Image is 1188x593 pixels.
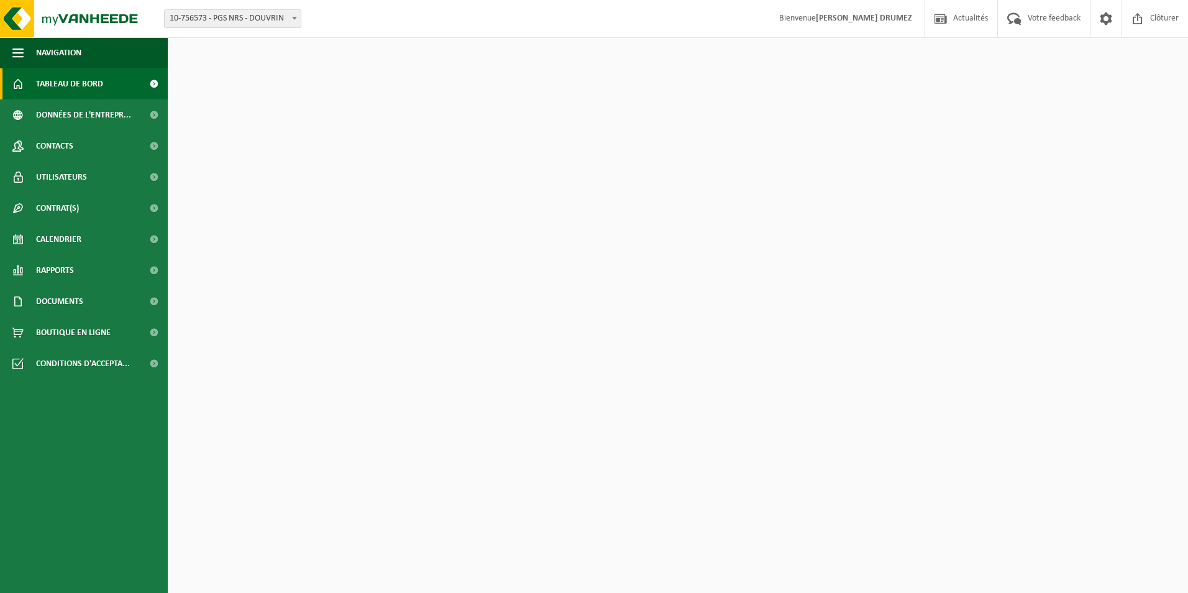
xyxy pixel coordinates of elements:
span: Données de l'entrepr... [36,99,131,131]
span: Contacts [36,131,73,162]
span: Tableau de bord [36,68,103,99]
span: Documents [36,286,83,317]
span: Navigation [36,37,81,68]
span: Contrat(s) [36,193,79,224]
span: 10-756573 - PGS NRS - DOUVRIN [165,10,301,27]
span: Calendrier [36,224,81,255]
strong: [PERSON_NAME] DRUMEZ [816,14,912,23]
span: 10-756573 - PGS NRS - DOUVRIN [164,9,301,28]
span: Rapports [36,255,74,286]
span: Utilisateurs [36,162,87,193]
span: Boutique en ligne [36,317,111,348]
span: Conditions d'accepta... [36,348,130,379]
